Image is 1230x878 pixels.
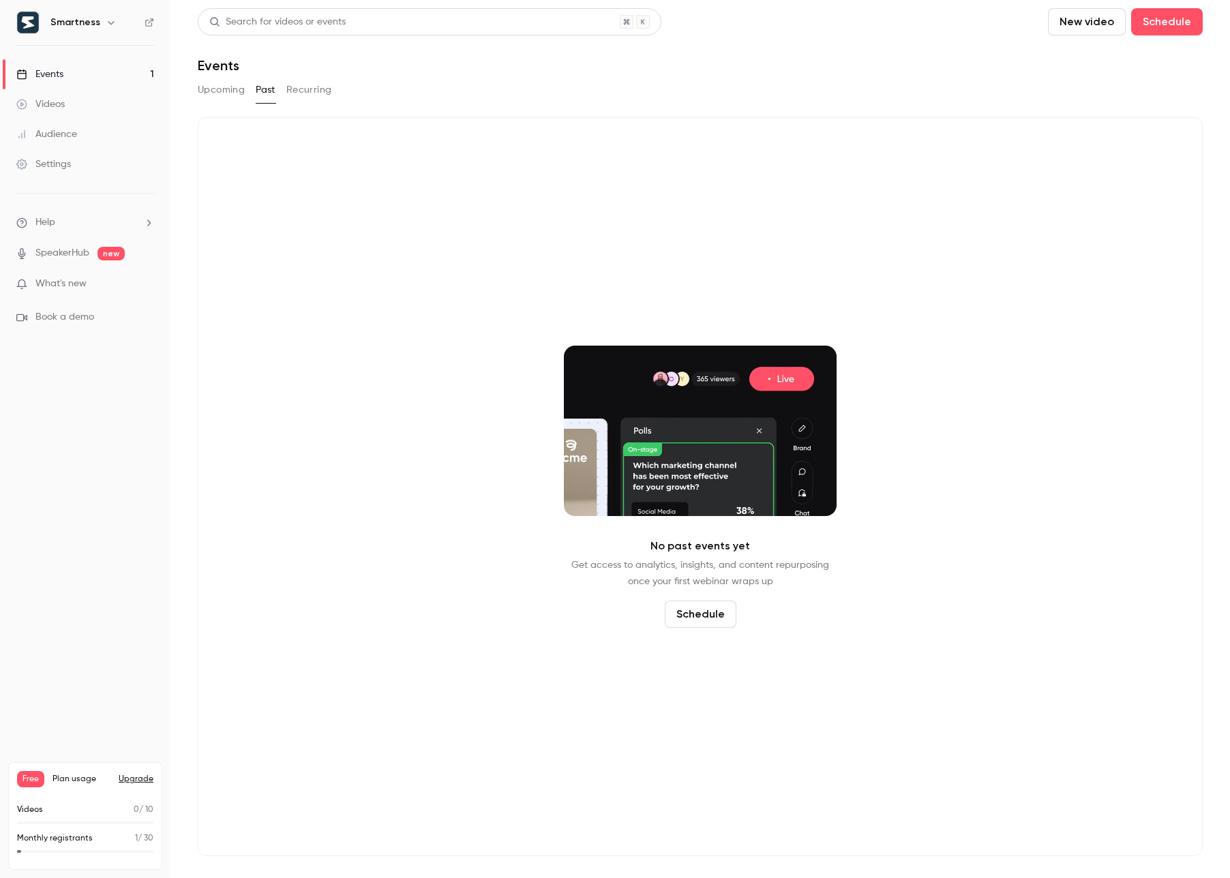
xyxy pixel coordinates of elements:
[50,16,100,29] h6: Smartness
[35,277,87,291] span: What's new
[138,278,154,290] iframe: Noticeable Trigger
[35,215,55,230] span: Help
[665,601,736,628] button: Schedule
[17,771,44,787] span: Free
[35,246,89,260] a: SpeakerHub
[52,774,110,785] span: Plan usage
[198,79,245,101] button: Upcoming
[198,57,239,74] h1: Events
[35,310,94,324] span: Book a demo
[1131,8,1203,35] button: Schedule
[16,127,77,141] div: Audience
[17,12,39,33] img: Smartness
[650,538,750,554] p: No past events yet
[135,834,138,843] span: 1
[134,806,139,814] span: 0
[97,247,125,260] span: new
[16,157,71,171] div: Settings
[256,79,275,101] button: Past
[135,832,153,845] p: / 30
[17,804,43,816] p: Videos
[119,774,153,785] button: Upgrade
[16,97,65,111] div: Videos
[286,79,332,101] button: Recurring
[17,832,93,845] p: Monthly registrants
[571,557,829,590] p: Get access to analytics, insights, and content repurposing once your first webinar wraps up
[134,804,153,816] p: / 10
[1048,8,1126,35] button: New video
[16,67,63,81] div: Events
[209,15,346,29] div: Search for videos or events
[16,215,154,230] li: help-dropdown-opener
